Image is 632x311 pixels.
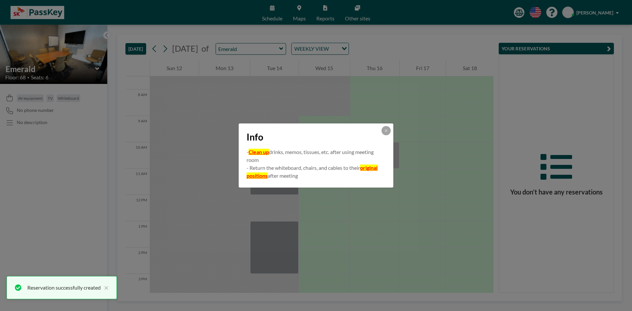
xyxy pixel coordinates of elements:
p: - Return the whiteboard, chairs, and cables to their after meeting [247,164,385,180]
span: Info [247,131,263,143]
div: Reservation successfully created [27,284,101,292]
button: close [101,284,109,292]
p: - drinks, memos, tissues, etc. after using meeting room [247,148,385,164]
u: Clean up [249,149,269,155]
